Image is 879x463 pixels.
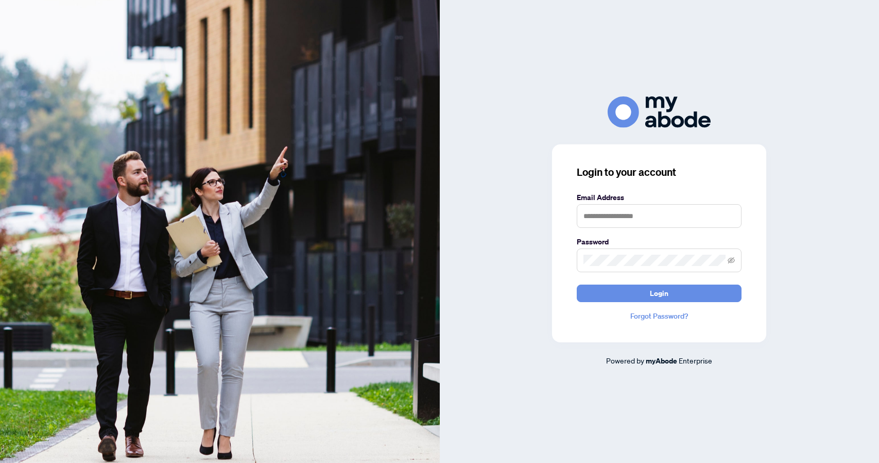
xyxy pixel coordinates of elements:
[608,96,711,128] img: ma-logo
[577,285,742,302] button: Login
[577,165,742,179] h3: Login to your account
[646,355,677,367] a: myAbode
[606,356,644,365] span: Powered by
[577,192,742,203] label: Email Address
[650,285,668,302] span: Login
[728,257,735,264] span: eye-invisible
[577,310,742,322] a: Forgot Password?
[577,236,742,247] label: Password
[679,356,712,365] span: Enterprise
